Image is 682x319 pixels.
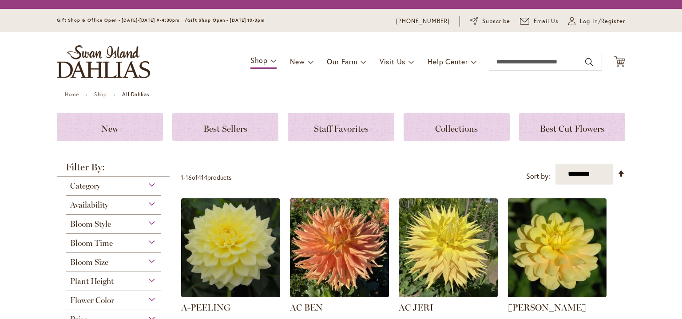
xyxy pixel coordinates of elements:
span: 16 [186,173,192,181]
a: [PHONE_NUMBER] [396,17,450,26]
a: New [57,113,163,141]
a: Home [65,91,79,98]
span: Bloom Time [70,238,113,248]
span: Collections [435,123,478,134]
span: Help Center [428,57,468,66]
a: Shop [94,91,107,98]
a: Best Sellers [172,113,278,141]
span: Gift Shop & Office Open - [DATE]-[DATE] 9-4:30pm / [57,17,187,23]
a: AC JERI [399,302,433,313]
span: Bloom Style [70,219,111,229]
span: Bloom Size [70,257,108,267]
strong: Filter By: [57,162,170,177]
a: AHOY MATEY [508,291,607,299]
span: Visit Us [380,57,405,66]
span: Staff Favorites [314,123,369,134]
span: Email Us [534,17,559,26]
span: Gift Shop Open - [DATE] 10-3pm [187,17,265,23]
a: Collections [404,113,510,141]
span: 1 [181,173,183,181]
strong: All Dahlias [122,91,149,98]
a: AC BEN [290,291,389,299]
img: A-Peeling [181,198,280,297]
span: Plant Height [70,276,114,286]
a: AC Jeri [399,291,498,299]
a: A-PEELING [181,302,230,313]
span: Availability [70,200,108,210]
span: Best Sellers [203,123,247,134]
p: - of products [181,170,231,185]
a: [PERSON_NAME] [508,302,587,313]
span: Log In/Register [580,17,625,26]
button: Search [585,55,593,69]
a: AC BEN [290,302,323,313]
span: New [101,123,119,134]
span: Subscribe [482,17,510,26]
a: store logo [57,45,150,78]
a: Subscribe [470,17,510,26]
span: Shop [250,55,268,65]
img: AHOY MATEY [508,198,607,297]
a: Email Us [520,17,559,26]
span: Best Cut Flowers [540,123,604,134]
span: Category [70,181,100,191]
img: AC BEN [290,198,389,297]
a: A-Peeling [181,291,280,299]
span: Flower Color [70,295,114,305]
span: Our Farm [327,57,357,66]
a: Log In/Register [568,17,625,26]
img: AC Jeri [399,198,498,297]
a: Best Cut Flowers [519,113,625,141]
span: 414 [198,173,207,181]
a: Staff Favorites [288,113,394,141]
label: Sort by: [526,168,550,185]
span: New [290,57,305,66]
